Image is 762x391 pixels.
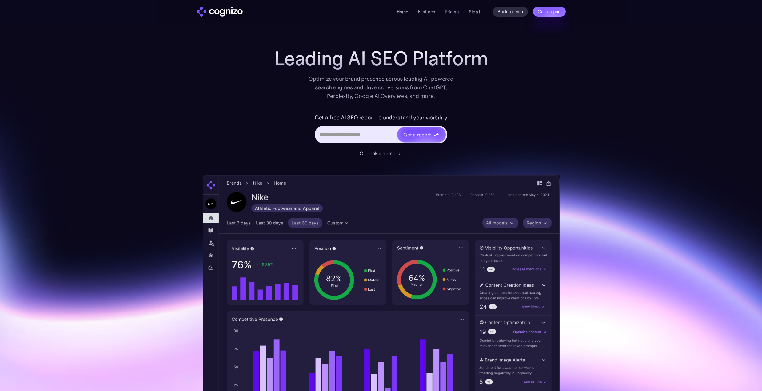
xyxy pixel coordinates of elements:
a: Or book a demo [360,150,403,157]
a: Book a demo [493,7,528,17]
a: Pricing [445,9,459,14]
div: Optimize your brand presence across leading AI-powered search engines and drive conversions from ... [305,75,457,100]
img: star [435,132,439,136]
h1: Leading AI SEO Platform [274,47,488,70]
a: Get a report [533,7,566,17]
div: Or book a demo [360,150,395,157]
a: Home [397,9,408,14]
form: Hero URL Input Form [315,113,447,147]
a: home [197,7,243,17]
img: star [434,135,436,137]
img: cognizo logo [197,7,243,17]
a: Get a reportstarstarstar [397,127,446,143]
a: Sign in [469,8,483,15]
a: Features [418,9,435,14]
div: Get a report [403,131,431,138]
label: Get a free AI SEO report to understand your visibility [315,113,447,123]
img: star [434,132,435,133]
